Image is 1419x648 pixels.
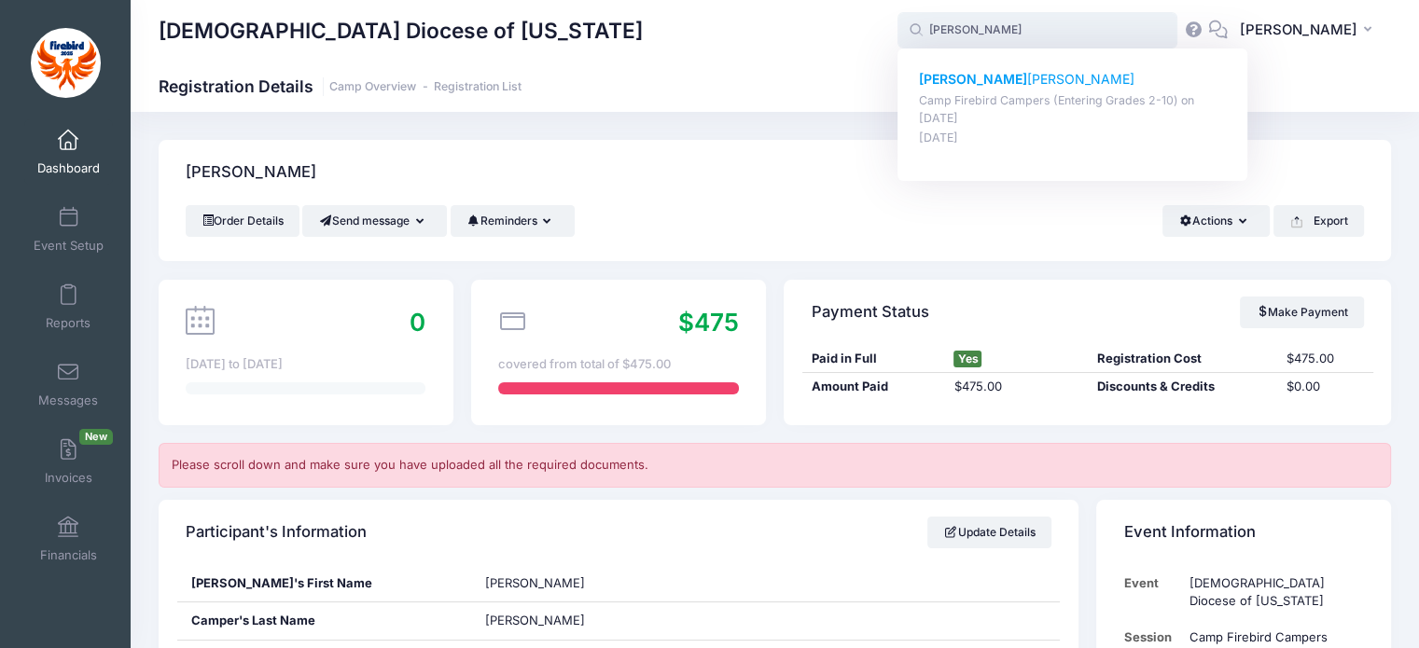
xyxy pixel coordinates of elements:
h1: [DEMOGRAPHIC_DATA] Diocese of [US_STATE] [159,9,643,52]
button: [PERSON_NAME] [1228,9,1391,52]
h4: Payment Status [812,285,929,338]
div: $475.00 [945,378,1088,396]
div: [PERSON_NAME]'s First Name [177,565,472,602]
span: [PERSON_NAME] [1240,20,1357,40]
a: InvoicesNew [24,429,113,494]
input: Search by First Name, Last Name, or Email... [897,12,1177,49]
a: Order Details [186,205,299,237]
button: Reminders [451,205,575,237]
span: New [79,429,113,445]
a: Make Payment [1240,296,1364,328]
p: Camp Firebird Campers (Entering Grades 2-10) on [DATE] [919,92,1227,127]
div: Amount Paid [802,378,945,396]
a: Camp Overview [329,80,416,94]
a: Registration List [434,80,522,94]
div: Camper's Last Name [177,602,472,640]
p: [DATE] [919,130,1227,147]
img: Episcopal Diocese of Missouri [31,28,101,98]
a: Event Setup [24,197,113,262]
p: [PERSON_NAME] [919,70,1227,90]
td: [DEMOGRAPHIC_DATA] Diocese of [US_STATE] [1180,565,1363,620]
a: Update Details [927,517,1051,548]
span: $475 [678,308,739,337]
div: $475.00 [1278,350,1373,368]
span: 0 [410,308,425,337]
span: Event Setup [34,238,104,254]
span: Dashboard [37,160,100,176]
h4: Event Information [1124,505,1256,558]
span: Financials [40,547,97,563]
div: covered from total of $475.00 [498,355,738,374]
a: Dashboard [24,119,113,185]
span: [PERSON_NAME] [485,575,585,590]
strong: [PERSON_NAME] [919,71,1027,87]
button: Export [1273,205,1364,237]
div: $0.00 [1278,378,1373,396]
span: Yes [953,351,981,367]
h4: [PERSON_NAME] [186,146,316,200]
button: Actions [1162,205,1270,237]
td: Event [1124,565,1181,620]
span: Reports [46,315,90,331]
a: Financials [24,506,113,572]
div: Please scroll down and make sure you have uploaded all the required documents. [159,443,1391,488]
div: Registration Cost [1088,350,1278,368]
span: Invoices [45,470,92,486]
a: Reports [24,274,113,339]
h4: Participant's Information [186,505,367,558]
span: Messages [38,393,98,408]
div: Paid in Full [802,350,945,368]
button: Send message [302,205,447,237]
a: Messages [24,352,113,417]
h1: Registration Details [159,76,522,96]
div: [DATE] to [DATE] [186,355,425,374]
span: [PERSON_NAME] [485,613,585,627]
div: Discounts & Credits [1088,378,1278,396]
